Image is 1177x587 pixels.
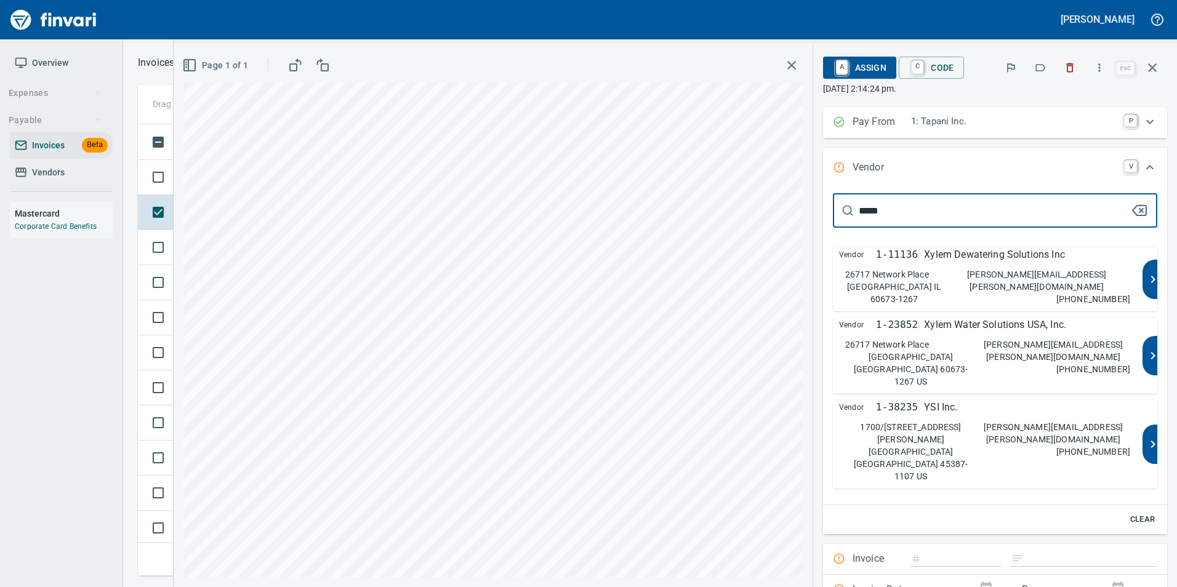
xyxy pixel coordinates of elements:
span: Code [909,57,954,78]
button: Discard [1056,54,1083,81]
span: Assign [833,57,886,78]
p: [GEOGRAPHIC_DATA] [GEOGRAPHIC_DATA] 45387-1107 US [845,445,976,482]
span: Vendor [839,400,876,415]
button: Labels [1027,54,1054,81]
a: A [836,60,848,74]
p: Pay From [853,114,911,130]
p: [PERSON_NAME][EMAIL_ADDRESS][PERSON_NAME][DOMAIN_NAME] [944,268,1131,293]
p: 1700/[STREET_ADDRESS][PERSON_NAME] [845,421,976,445]
span: Expenses [9,86,102,101]
a: InvoicesBeta [10,132,113,159]
p: Invoices [138,55,174,70]
nav: breadcrumb [138,55,174,70]
span: Payable [9,113,102,128]
p: [GEOGRAPHIC_DATA] IL 60673-1267 [845,281,944,305]
p: 1-11136 [876,247,918,262]
button: More [1086,54,1113,81]
span: Beta [82,138,108,152]
p: 1-23852 [876,317,918,332]
div: Expand [823,188,1167,534]
a: V [1125,160,1137,172]
p: 1-38235 [876,400,918,415]
p: [PHONE_NUMBER] [1056,293,1130,305]
button: CCode [899,57,964,79]
a: Overview [10,49,113,77]
p: [PHONE_NUMBER] [1056,363,1130,375]
a: C [912,60,923,74]
p: 1: Tapani Inc. [911,114,1117,129]
div: Expand [823,107,1167,138]
button: Payable [4,109,106,132]
p: Drag a column heading here to group the table [153,98,333,110]
h6: Mastercard [15,207,113,220]
button: AAssign [823,57,896,79]
span: Close invoice [1113,53,1167,82]
button: Page 1 of 1 [180,54,253,77]
button: Vendor1-23852Xylem Water Solutions USA, Inc.26717 Network Place[GEOGRAPHIC_DATA] [GEOGRAPHIC_DATA... [833,317,1157,394]
p: [PERSON_NAME][EMAIL_ADDRESS][PERSON_NAME][DOMAIN_NAME] [976,338,1130,363]
a: esc [1116,62,1135,75]
span: Invoices [32,138,65,153]
p: Xylem Water Solutions USA, Inc. [924,317,1066,332]
p: 26717 Network Place [845,268,929,281]
button: [PERSON_NAME] [1058,10,1138,29]
p: 26717 Network Place [845,338,929,351]
p: Vendor [853,160,911,176]
a: Vendors [10,159,113,186]
button: Expenses [4,82,106,105]
span: Overview [32,55,68,71]
span: Vendor [839,247,876,262]
button: Vendor1-11136Xylem Dewatering Solutions Inc26717 Network Place[GEOGRAPHIC_DATA] IL 60673-1267[PER... [833,247,1157,311]
span: Vendor [839,317,876,332]
span: Vendors [32,165,65,180]
button: Vendor1-38235YSI Inc.1700/[STREET_ADDRESS][PERSON_NAME][GEOGRAPHIC_DATA] [GEOGRAPHIC_DATA] 45387-... [833,400,1157,489]
a: Corporate Card Benefits [15,222,97,231]
a: P [1125,114,1137,127]
h5: [PERSON_NAME] [1061,13,1135,26]
button: Flag [997,54,1024,81]
p: [DATE] 2:14:24 pm. [823,82,1167,95]
p: YSI Inc. [924,400,957,415]
p: Xylem Dewatering Solutions Inc [924,247,1065,262]
p: [PERSON_NAME][EMAIL_ADDRESS][PERSON_NAME][DOMAIN_NAME] [976,421,1130,445]
span: Clear [1126,513,1159,527]
div: Expand [823,148,1167,188]
span: Page 1 of 1 [185,58,248,73]
img: Finvari [7,5,100,34]
p: [GEOGRAPHIC_DATA] [GEOGRAPHIC_DATA] 60673-1267 US [845,351,976,388]
p: [PHONE_NUMBER] [1056,445,1130,458]
button: Clear [1123,510,1162,529]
